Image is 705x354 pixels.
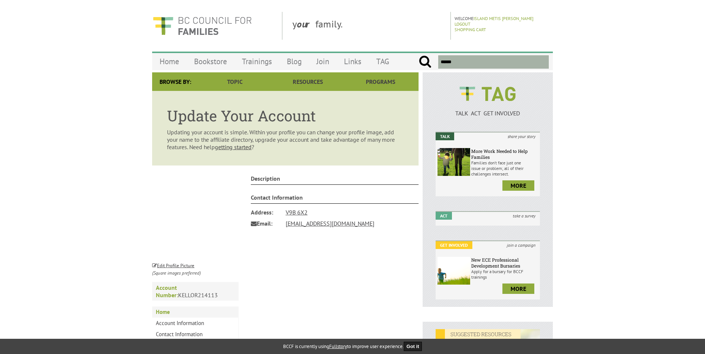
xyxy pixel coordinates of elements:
input: Submit [419,55,432,69]
a: Shopping Cart [455,27,486,32]
a: TAG [369,53,397,70]
p: Welcome [455,16,551,21]
a: Home [152,53,187,70]
a: Programs [344,72,417,91]
a: more [502,180,534,191]
p: TALK ACT GET INVOLVED [436,109,540,117]
h1: Update Your Account [167,106,404,125]
i: share your story [503,132,540,140]
img: BC Council for FAMILIES [152,12,252,40]
i: take a survey [508,212,540,220]
a: Trainings [235,53,279,70]
a: Links [337,53,369,70]
p: Families don’t face just one issue or problem; all of their challenges intersect. [471,160,538,177]
a: Resources [271,72,344,91]
a: more [502,283,534,294]
h6: More Work Needed to Help Families [471,148,538,160]
img: BCCF's TAG Logo [454,80,521,108]
em: SUGGESTED RESOURCES [436,329,521,339]
em: Act [436,212,452,220]
a: Contact Information [152,329,238,340]
a: getting started [215,143,252,151]
a: Account Information [152,318,238,329]
a: V9B 6X2 [286,209,308,216]
div: y family. [286,12,451,40]
a: [EMAIL_ADDRESS][DOMAIN_NAME] [286,220,374,227]
em: Talk [436,132,454,140]
strong: Account Number: [156,284,178,299]
p: KELLOR214113 [152,282,239,301]
h4: Description [251,175,419,185]
a: Topic [199,72,271,91]
span: Email [251,218,281,229]
i: (Square images preferred) [152,270,201,276]
div: Browse By: [152,72,199,91]
i: join a campaign [502,241,540,249]
span: Address [251,207,281,218]
strong: our [297,18,315,30]
p: Apply for a bursary for BCCF trainings [471,269,538,280]
a: TALK ACT GET INVOLVED [436,102,540,117]
h4: Contact Information [251,194,419,204]
h6: New ECE Professional Development Bursaries [471,257,538,269]
article: Updating your account is simple. Within your profile you can change your profile image, add your ... [152,91,419,165]
a: Edit Profile Picture [152,261,194,269]
a: Home [152,307,238,318]
a: Bookstore [187,53,235,70]
a: Logout [455,21,470,27]
small: Edit Profile Picture [152,262,194,269]
a: Island Metis [PERSON_NAME] [473,16,534,21]
em: Get Involved [436,241,472,249]
a: Blog [279,53,309,70]
a: Join [309,53,337,70]
a: Fullstory [329,343,347,350]
button: Got it [404,342,422,351]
